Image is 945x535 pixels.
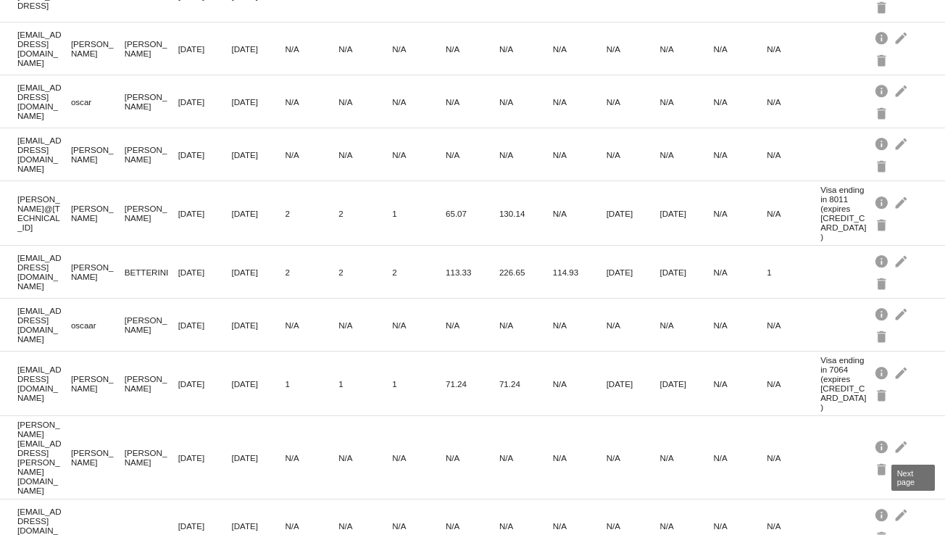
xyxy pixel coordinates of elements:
[607,449,660,466] mat-cell: N/A
[125,370,178,397] mat-cell: [PERSON_NAME]
[178,146,232,163] mat-cell: [DATE]
[17,416,71,499] mat-cell: [PERSON_NAME][EMAIL_ADDRESS][PERSON_NAME][DOMAIN_NAME]
[894,361,911,383] mat-icon: edit
[285,94,338,110] mat-cell: N/A
[125,200,178,226] mat-cell: [PERSON_NAME]
[285,376,338,392] mat-cell: 1
[713,518,767,534] mat-cell: N/A
[713,41,767,57] mat-cell: N/A
[232,518,286,534] mat-cell: [DATE]
[660,94,714,110] mat-cell: N/A
[553,205,607,222] mat-cell: N/A
[874,383,891,406] mat-icon: delete
[874,325,891,347] mat-icon: delete
[392,205,446,222] mat-cell: 1
[874,26,891,49] mat-icon: info
[499,376,553,392] mat-cell: 71.24
[232,317,286,333] mat-cell: [DATE]
[713,94,767,110] mat-cell: N/A
[446,449,499,466] mat-cell: N/A
[607,41,660,57] mat-cell: N/A
[232,376,286,392] mat-cell: [DATE]
[178,41,232,57] mat-cell: [DATE]
[392,317,446,333] mat-cell: N/A
[285,264,338,281] mat-cell: 2
[894,503,911,526] mat-icon: edit
[874,49,891,71] mat-icon: delete
[553,94,607,110] mat-cell: N/A
[71,259,125,285] mat-cell: [PERSON_NAME]
[874,435,891,457] mat-icon: info
[713,264,767,281] mat-cell: N/A
[874,154,891,177] mat-icon: delete
[338,146,392,163] mat-cell: N/A
[17,26,71,71] mat-cell: [EMAIL_ADDRESS][DOMAIN_NAME]
[874,79,891,101] mat-icon: info
[874,132,891,154] mat-icon: info
[553,376,607,392] mat-cell: N/A
[894,435,911,457] mat-icon: edit
[499,449,553,466] mat-cell: N/A
[713,317,767,333] mat-cell: N/A
[874,302,891,325] mat-icon: info
[232,205,286,222] mat-cell: [DATE]
[232,264,286,281] mat-cell: [DATE]
[178,264,232,281] mat-cell: [DATE]
[338,376,392,392] mat-cell: 1
[71,444,125,470] mat-cell: [PERSON_NAME]
[607,264,660,281] mat-cell: [DATE]
[767,146,820,163] mat-cell: N/A
[285,317,338,333] mat-cell: N/A
[874,101,891,124] mat-icon: delete
[499,518,553,534] mat-cell: N/A
[125,444,178,470] mat-cell: [PERSON_NAME]
[713,449,767,466] mat-cell: N/A
[285,146,338,163] mat-cell: N/A
[71,141,125,167] mat-cell: [PERSON_NAME]
[713,205,767,222] mat-cell: N/A
[874,503,891,526] mat-icon: info
[338,317,392,333] mat-cell: N/A
[607,518,660,534] mat-cell: N/A
[232,449,286,466] mat-cell: [DATE]
[392,264,446,281] mat-cell: 2
[338,205,392,222] mat-cell: 2
[17,132,71,177] mat-cell: [EMAIL_ADDRESS][DOMAIN_NAME]
[874,191,891,213] mat-icon: info
[553,146,607,163] mat-cell: N/A
[874,249,891,272] mat-icon: info
[446,94,499,110] mat-cell: N/A
[232,146,286,163] mat-cell: [DATE]
[553,518,607,534] mat-cell: N/A
[894,79,911,101] mat-icon: edit
[553,317,607,333] mat-cell: N/A
[71,94,125,110] mat-cell: oscar
[767,41,820,57] mat-cell: N/A
[178,205,232,222] mat-cell: [DATE]
[499,94,553,110] mat-cell: N/A
[894,26,911,49] mat-icon: edit
[392,94,446,110] mat-cell: N/A
[713,146,767,163] mat-cell: N/A
[660,205,714,222] mat-cell: [DATE]
[499,317,553,333] mat-cell: N/A
[125,264,178,281] mat-cell: BETTERINI
[660,518,714,534] mat-cell: N/A
[607,317,660,333] mat-cell: N/A
[660,41,714,57] mat-cell: N/A
[285,518,338,534] mat-cell: N/A
[446,41,499,57] mat-cell: N/A
[446,317,499,333] mat-cell: N/A
[392,449,446,466] mat-cell: N/A
[607,94,660,110] mat-cell: N/A
[446,146,499,163] mat-cell: N/A
[894,132,911,154] mat-icon: edit
[767,94,820,110] mat-cell: N/A
[71,370,125,397] mat-cell: [PERSON_NAME]
[660,264,714,281] mat-cell: [DATE]
[660,376,714,392] mat-cell: [DATE]
[874,272,891,294] mat-icon: delete
[71,317,125,333] mat-cell: oscaar
[553,449,607,466] mat-cell: N/A
[178,518,232,534] mat-cell: [DATE]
